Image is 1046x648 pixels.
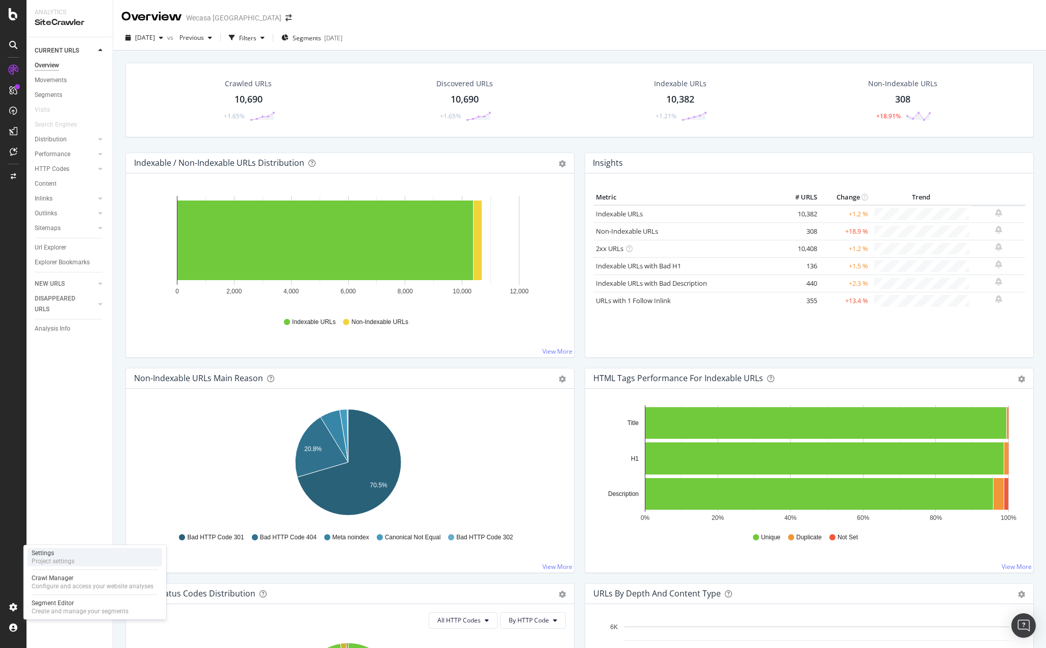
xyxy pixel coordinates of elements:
text: Title [627,419,639,427]
text: 20.8% [304,445,322,453]
div: bell-plus [995,278,1002,286]
a: URLs with 1 Follow Inlink [596,296,671,305]
a: CURRENT URLS [35,45,95,56]
text: 80% [930,514,942,521]
a: 2xx URLs [596,244,623,253]
span: 2025 Aug. 17th [135,33,155,42]
text: 40% [785,514,797,521]
a: View More [542,347,572,356]
div: NEW URLS [35,279,65,289]
td: +2.3 % [820,275,871,292]
svg: A chart. [134,190,562,308]
div: gear [1018,591,1025,598]
div: 308 [895,93,910,106]
th: Metric [593,190,779,205]
div: Settings [32,549,74,557]
div: gear [1018,376,1025,383]
div: Crawl Manager [32,574,153,582]
text: 60% [857,514,869,521]
span: Bad HTTP Code 302 [456,533,513,542]
a: DISAPPEARED URLS [35,293,95,315]
td: 308 [779,222,820,240]
button: By HTTP Code [500,612,566,629]
span: By HTTP Code [509,616,549,625]
div: +1.65% [224,112,245,120]
text: 100% [1001,514,1016,521]
a: View More [542,562,572,571]
a: Movements [35,75,106,86]
div: Movements [35,75,67,86]
text: 12,000 [510,288,529,295]
span: Bad HTTP Code 404 [260,533,317,542]
div: Outlinks [35,208,57,219]
button: All HTTP Codes [429,612,498,629]
text: H1 [631,455,639,462]
div: bell-plus [995,243,1002,251]
a: Indexable URLs [596,209,643,218]
text: 0% [641,514,650,521]
text: 0 [175,288,179,295]
span: Canonical Not Equal [385,533,440,542]
a: Visits [35,105,60,115]
a: Sitemaps [35,223,95,234]
div: Filters [239,34,256,42]
button: Segments[DATE] [277,30,347,46]
div: Non-Indexable URLs Main Reason [134,373,263,383]
div: Open Intercom Messenger [1011,613,1036,638]
div: HTTP Status Codes Distribution [134,588,255,599]
div: A chart. [593,405,1022,524]
div: bell-plus [995,226,1002,234]
a: Non-Indexable URLs [596,227,658,236]
a: Segment EditorCreate and manage your segments [28,598,162,616]
button: [DATE] [121,30,167,46]
div: bell-plus [995,295,1002,303]
text: Description [608,490,639,497]
text: 6,000 [341,288,356,295]
td: 10,408 [779,240,820,257]
div: Sitemaps [35,223,61,234]
a: Distribution [35,134,95,145]
td: +1.2 % [820,205,871,223]
text: 10,000 [453,288,472,295]
td: +18.9 % [820,222,871,240]
td: +1.5 % [820,257,871,275]
div: Configure and access your website analyses [32,582,153,590]
div: Analysis Info [35,323,70,334]
a: Analysis Info [35,323,106,334]
div: Crawled URLs [225,79,272,89]
div: Overview [35,60,59,71]
h4: Insights [593,156,623,170]
text: 4,000 [283,288,299,295]
svg: A chart. [134,405,562,524]
span: Unique [761,533,780,542]
div: Discovered URLs [436,79,493,89]
div: bell-plus [995,209,1002,217]
div: bell-plus [995,260,1002,268]
a: SettingsProject settings [28,548,162,566]
a: Performance [35,149,95,160]
span: Bad HTTP Code 301 [187,533,244,542]
a: Indexable URLs with Bad Description [596,279,707,288]
text: 6K [610,624,618,631]
a: View More [1002,562,1032,571]
div: DISAPPEARED URLS [35,293,86,315]
td: 10,382 [779,205,820,223]
span: Segments [293,34,321,42]
div: +1.65% [440,112,461,120]
th: # URLS [779,190,820,205]
a: Overview [35,60,106,71]
div: Overview [121,8,182,26]
div: Indexable / Non-Indexable URLs Distribution [134,158,304,168]
div: Inlinks [35,193,53,204]
div: 10,382 [666,93,694,106]
span: Non-Indexable URLs [351,318,408,327]
td: +13.4 % [820,292,871,309]
div: URLs by Depth and Content Type [593,588,721,599]
div: gear [559,160,566,167]
td: 440 [779,275,820,292]
text: 70.5% [370,482,387,489]
span: Indexable URLs [292,318,335,327]
a: Url Explorer [35,242,106,253]
th: Change [820,190,871,205]
div: Search Engines [35,119,77,130]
